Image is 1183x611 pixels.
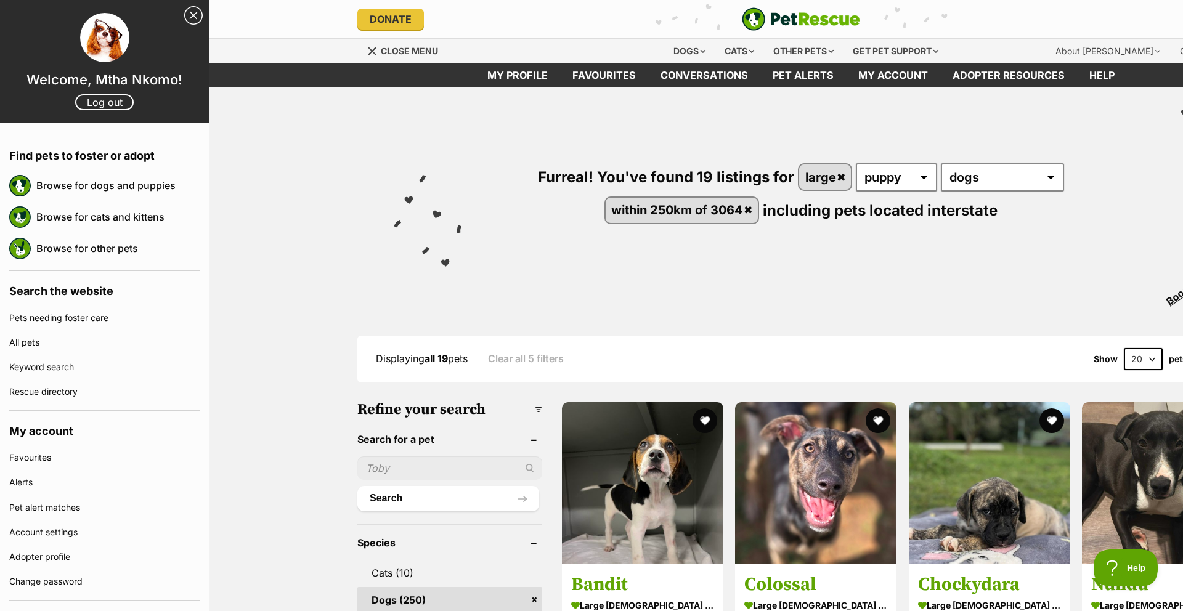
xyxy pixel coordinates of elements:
a: Close Sidebar [184,6,203,25]
div: About [PERSON_NAME] [1047,39,1169,63]
button: favourite [693,408,717,433]
button: favourite [1039,408,1064,433]
a: Pet alert matches [9,495,200,520]
div: Other pets [765,39,842,63]
header: Search for a pet [357,434,542,445]
a: Account settings [9,520,200,544]
header: Species [357,537,542,548]
a: Change password [9,569,200,594]
div: Cats [716,39,763,63]
img: petrescue logo [9,206,31,228]
a: Help [1077,63,1127,87]
a: Cats (10) [357,560,542,586]
a: Log out [75,94,134,110]
img: Chockydara - Bull Arab Dog [909,402,1070,564]
a: Browse for other pets [36,235,200,261]
div: Get pet support [844,39,947,63]
h3: Bandit [571,572,714,596]
a: Rescue directory [9,379,200,404]
a: Alerts [9,470,200,495]
a: Favourites [560,63,648,87]
a: Clear all 5 filters [488,353,564,364]
a: within 250km of 3064 [606,198,758,223]
h4: Find pets to foster or adopt [9,136,200,170]
a: My account [846,63,940,87]
button: Search [357,486,539,511]
a: PetRescue [742,7,860,31]
a: Browse for cats and kittens [36,204,200,230]
span: including pets located interstate [763,201,998,219]
a: Adopter resources [940,63,1077,87]
span: Show [1094,354,1118,364]
strong: all 19 [425,352,448,365]
h3: Colossal [744,572,887,596]
a: conversations [648,63,760,87]
a: Adopter profile [9,544,200,569]
input: Toby [357,456,542,480]
img: profile image [80,13,129,62]
span: Displaying pets [376,352,468,365]
h3: Refine your search [357,401,542,418]
img: logo-e224e6f780fb5917bec1dbf3a21bbac754714ae5b6737aabdf751b685950b380.svg [742,7,860,31]
img: Colossal - Australian Kelpie x Staghound Dog [735,402,896,564]
a: Pet alerts [760,63,846,87]
a: Browse for dogs and puppies [36,172,200,198]
img: petrescue logo [9,238,31,259]
span: Furreal! You've found 19 listings for [538,168,794,186]
a: Menu [367,39,447,61]
a: Pets needing foster care [9,305,200,330]
a: Keyword search [9,355,200,379]
h3: Chockydara [918,572,1061,596]
a: large [799,164,851,190]
span: Close menu [381,46,438,56]
a: Favourites [9,445,200,470]
img: petrescue logo [9,175,31,196]
img: Bandit - Harrier x Foxhound Dog [562,402,723,564]
a: My profile [475,63,560,87]
h4: My account [9,411,200,445]
h4: Search the website [9,271,200,305]
a: All pets [9,330,200,355]
iframe: Help Scout Beacon - Open [1094,549,1158,586]
div: Dogs [665,39,714,63]
button: favourite [866,408,891,433]
a: Donate [357,9,424,30]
